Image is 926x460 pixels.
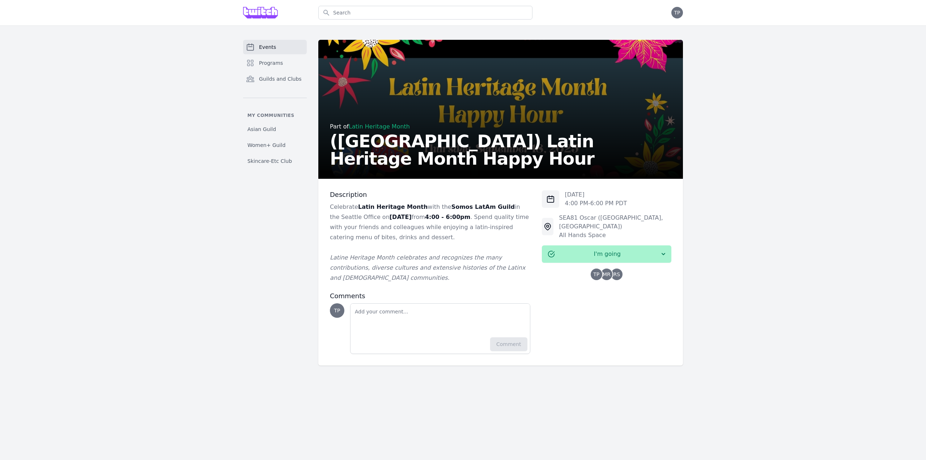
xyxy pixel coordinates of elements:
[451,203,515,210] strong: Somos LatAm Guild
[358,203,428,210] strong: Latin Heritage Month
[603,272,611,277] span: MR
[330,254,525,281] em: Latine Heritage Month celebrates and recognizes the many contributions, diverse cultures and exte...
[243,113,307,118] p: My communities
[243,40,307,54] a: Events
[671,7,683,18] button: TP
[390,214,412,220] strong: [DATE]
[330,202,530,242] p: Celebrate with the in the Seattle Office on from . Spend quality time with your friends and colle...
[490,337,527,351] button: Comment
[259,75,302,83] span: Guilds and Clubs
[334,308,340,313] span: TP
[542,245,671,263] button: I'm going
[330,122,671,131] div: Part of
[247,142,285,149] span: Women+ Guild
[330,292,530,300] h3: Comments
[243,139,307,152] a: Women+ Guild
[247,157,292,165] span: Skincare-Etc Club
[243,56,307,70] a: Programs
[593,272,599,277] span: TP
[247,126,276,133] span: Asian Guild
[425,214,471,220] strong: 4:00 - 6:00pm
[330,132,671,167] h2: ([GEOGRAPHIC_DATA]) Latin Heritage Month Happy Hour
[559,214,671,231] div: SEA81 Oscar ([GEOGRAPHIC_DATA], [GEOGRAPHIC_DATA])
[243,155,307,168] a: Skincare-Etc Club
[613,272,620,277] span: RS
[318,6,532,20] input: Search
[555,250,660,258] span: I'm going
[565,190,627,199] p: [DATE]
[674,10,680,15] span: TP
[243,40,307,168] nav: Sidebar
[330,190,530,199] h3: Description
[243,7,278,18] img: Grove
[259,59,283,67] span: Programs
[243,123,307,136] a: Asian Guild
[243,72,307,86] a: Guilds and Clubs
[259,43,276,51] span: Events
[349,123,410,130] a: Latin Heritage Month
[565,199,627,208] p: 4:00 PM - 6:00 PM PDT
[559,231,671,240] div: All Hands Space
